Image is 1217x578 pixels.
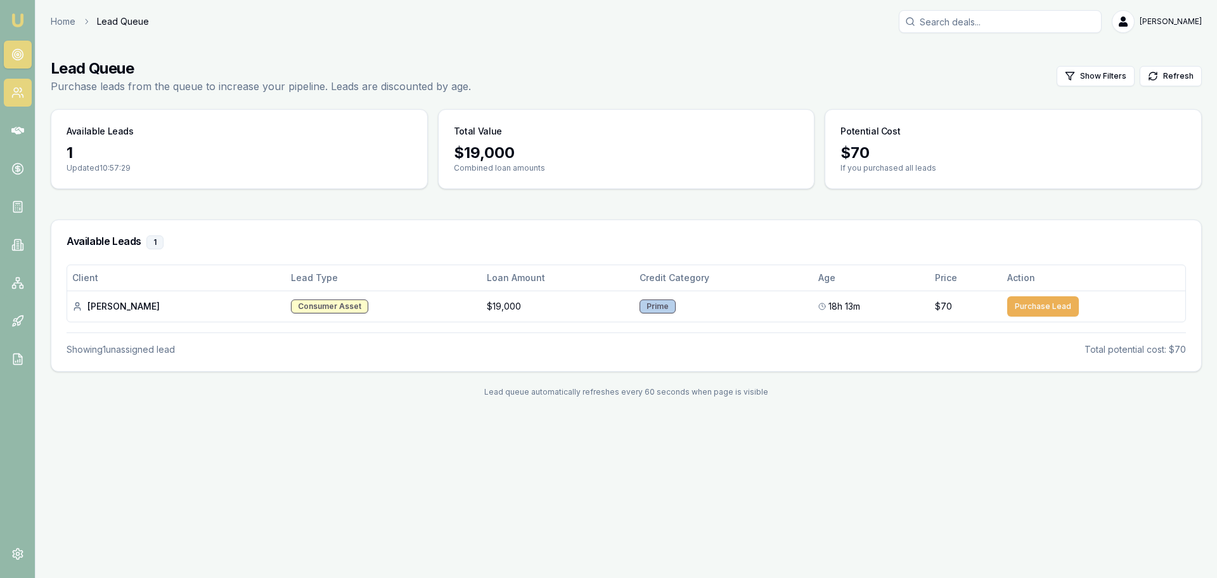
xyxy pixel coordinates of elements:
div: Lead queue automatically refreshes every 60 seconds when page is visible [51,387,1202,397]
nav: breadcrumb [51,15,149,28]
th: Lead Type [286,265,482,291]
th: Loan Amount [482,265,635,291]
th: Action [1002,265,1185,291]
h3: Total Value [454,125,502,138]
th: Price [930,265,1002,291]
h3: Available Leads [67,125,134,138]
div: 1 [67,143,412,163]
h3: Available Leads [67,235,1186,249]
div: 1 [146,235,164,249]
input: Search deals [899,10,1102,33]
button: Purchase Lead [1007,296,1079,317]
td: $19,000 [482,291,635,322]
span: 18h 13m [828,300,860,313]
div: Showing 1 unassigned lead [67,343,175,356]
h3: Potential Cost [840,125,900,138]
button: Show Filters [1057,66,1135,86]
div: [PERSON_NAME] [72,300,281,313]
span: $70 [935,300,952,313]
div: Consumer Asset [291,299,368,313]
p: Updated 10:57:29 [67,163,412,173]
th: Client [67,265,286,291]
th: Credit Category [634,265,813,291]
div: Total potential cost: $70 [1085,343,1186,356]
p: If you purchased all leads [840,163,1186,173]
p: Purchase leads from the queue to increase your pipeline. Leads are discounted by age. [51,79,471,94]
p: Combined loan amounts [454,163,799,173]
span: [PERSON_NAME] [1140,16,1202,27]
span: Lead Queue [97,15,149,28]
th: Age [813,265,930,291]
div: $ 70 [840,143,1186,163]
a: Home [51,15,75,28]
img: emu-icon-u.png [10,13,25,28]
div: Prime [640,299,676,313]
button: Refresh [1140,66,1202,86]
h1: Lead Queue [51,58,471,79]
div: $ 19,000 [454,143,799,163]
